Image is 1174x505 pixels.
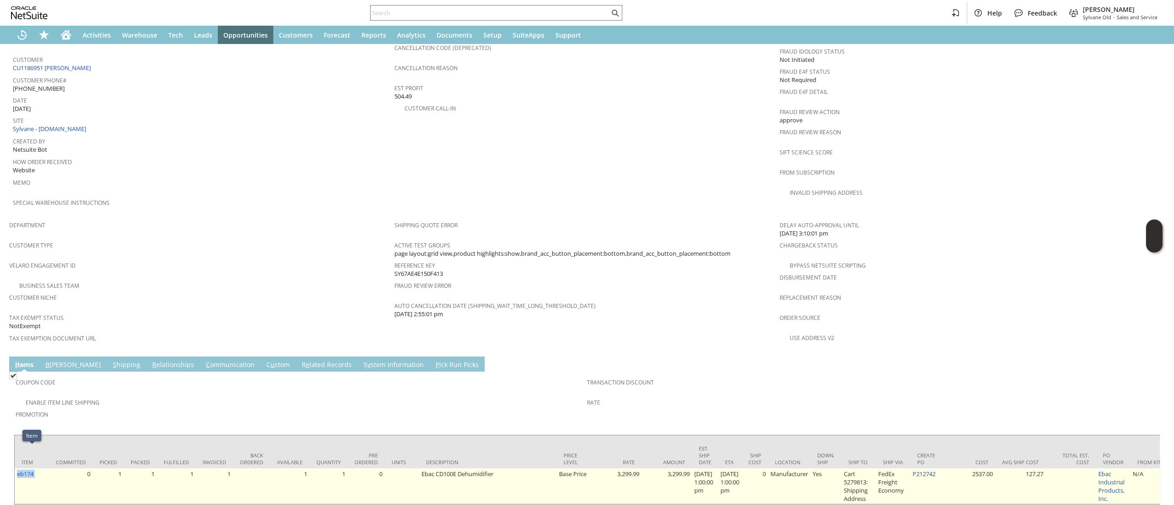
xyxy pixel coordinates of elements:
[780,221,859,229] a: Delay Auto-Approval Until
[9,294,57,302] a: Customer Niche
[13,145,47,154] span: Netsuite Bot
[240,452,263,466] div: Back Ordered
[952,459,988,466] div: Cost
[270,468,310,504] td: 1
[557,468,591,504] td: Base Price
[780,242,838,249] a: Chargeback Status
[394,221,458,229] a: Shipping Quote Error
[188,26,218,44] a: Leads
[748,452,761,466] div: Ship Cost
[945,468,995,504] td: 2537.00
[22,459,42,466] div: Item
[43,360,103,370] a: B[PERSON_NAME]
[361,31,386,39] span: Reports
[433,360,481,370] a: Pick Run Picks
[917,452,938,466] div: Create PO
[45,360,50,369] span: B
[913,470,936,478] a: P212742
[13,199,110,207] a: Special Warehouse Instructions
[742,468,768,504] td: 0
[131,459,150,466] div: Packed
[780,148,833,156] a: Sift Science Score
[55,26,77,44] a: Home
[19,282,79,290] a: Business Sales Team
[279,31,313,39] span: Customers
[478,26,507,44] a: Setup
[1146,236,1163,253] span: Oracle Guided Learning Widget. To move around, please hold and drag
[316,459,341,466] div: Quantity
[9,335,96,342] a: Tax Exemption Document URL
[9,221,45,229] a: Department
[306,360,310,369] span: e
[419,468,557,504] td: Ebac CD100E Dehumidifier
[780,88,828,96] a: Fraud E4F Detail
[987,9,1002,17] span: Help
[1117,14,1157,21] span: Sales and Service
[780,68,830,76] a: Fraud E4F Status
[354,452,378,466] div: Pre Ordered
[271,360,275,369] span: u
[780,76,816,84] span: Not Required
[394,249,731,258] span: page layout:grid view,product highlights:show,brand_acc_button_placement:bottom,brand_acc_button_...
[277,459,303,466] div: Available
[77,26,116,44] a: Activities
[310,468,348,504] td: 1
[397,31,426,39] span: Analytics
[49,468,93,504] td: 0
[318,26,356,44] a: Forecast
[1098,470,1124,503] a: Ebac Industrial Products, Inc.
[725,459,735,466] div: ETA
[775,459,803,466] div: Location
[13,125,89,133] a: Sylvane - [DOMAIN_NAME]
[9,262,76,269] a: Velaro Engagement ID
[1146,220,1163,252] iframe: Click here to launch Oracle Guided Learning Help Panel
[264,360,292,370] a: Custom
[780,116,803,125] span: approve
[790,262,866,269] a: Bypass NetSuite Scripting
[1028,9,1057,17] span: Feedback
[13,117,24,125] a: Site
[483,31,502,39] span: Setup
[780,169,835,176] a: From Subscription
[324,31,350,39] span: Forecast
[394,269,443,278] span: SY67AE4E150F413
[164,459,189,466] div: Fulfilled
[1002,459,1039,466] div: Avg Ship Cost
[426,459,550,466] div: Description
[876,468,910,504] td: FedEx Freight Economy
[157,468,196,504] td: 1
[17,470,33,478] a: eb174
[26,399,100,406] a: Enable Item Line Shipping
[609,7,620,18] svg: Search
[394,262,435,269] a: Reference Key
[124,468,157,504] td: 1
[13,56,43,64] a: Customer
[9,322,41,330] span: NotExempt
[218,26,273,44] a: Opportunities
[356,26,392,44] a: Reports
[163,26,188,44] a: Tech
[394,64,458,72] a: Cancellation Reason
[17,29,28,40] svg: Recent Records
[13,360,36,370] a: Items
[273,26,318,44] a: Customers
[13,137,45,145] a: Created By
[1137,459,1174,466] div: From Kit
[394,242,450,249] a: Active Test Groups
[150,360,196,370] a: Relationships
[9,372,17,379] img: Checked
[564,452,584,466] div: Price Level
[61,29,72,40] svg: Home
[995,468,1046,504] td: 127.27
[587,399,600,406] a: Rate
[11,26,33,44] a: Recent Records
[9,314,64,322] a: Tax Exempt Status
[513,31,544,39] span: SuiteApps
[790,334,834,342] a: Use Address V2
[780,48,845,55] a: Fraud Idology Status
[361,360,426,370] a: System Information
[13,158,72,166] a: How Order Received
[437,31,472,39] span: Documents
[394,310,443,318] span: [DATE] 2:55:01 pm
[203,459,226,466] div: Invoiced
